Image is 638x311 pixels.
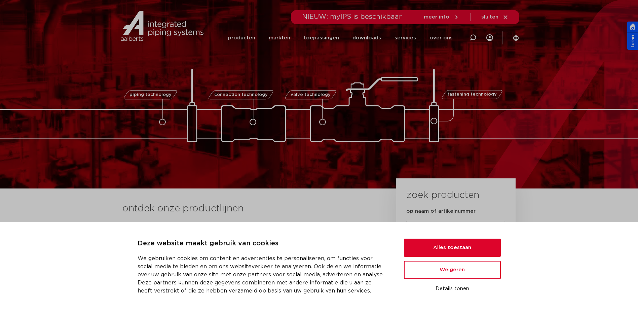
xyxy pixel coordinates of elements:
input: zoeken [406,221,505,236]
a: downloads [352,25,381,51]
span: valve technology [291,93,331,97]
nav: Menu [228,25,453,51]
p: We gebruiken cookies om content en advertenties te personaliseren, om functies voor social media ... [138,254,388,295]
a: producten [228,25,255,51]
span: NIEUW: myIPS is beschikbaar [302,13,402,20]
span: fastening technology [447,93,497,97]
a: meer info [424,14,459,20]
h3: ontdek onze productlijnen [122,202,373,215]
a: markten [269,25,290,51]
p: Deze website maakt gebruik van cookies [138,238,388,249]
a: over ons [429,25,453,51]
a: sluiten [481,14,509,20]
span: connection technology [214,93,267,97]
button: Weigeren [404,261,501,279]
button: Alles toestaan [404,239,501,257]
a: services [395,25,416,51]
span: meer info [424,14,449,20]
span: piping technology [129,93,172,97]
span: sluiten [481,14,498,20]
a: toepassingen [304,25,339,51]
h3: zoek producten [406,188,479,202]
button: Details tonen [404,283,501,295]
label: op naam of artikelnummer [406,208,476,215]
